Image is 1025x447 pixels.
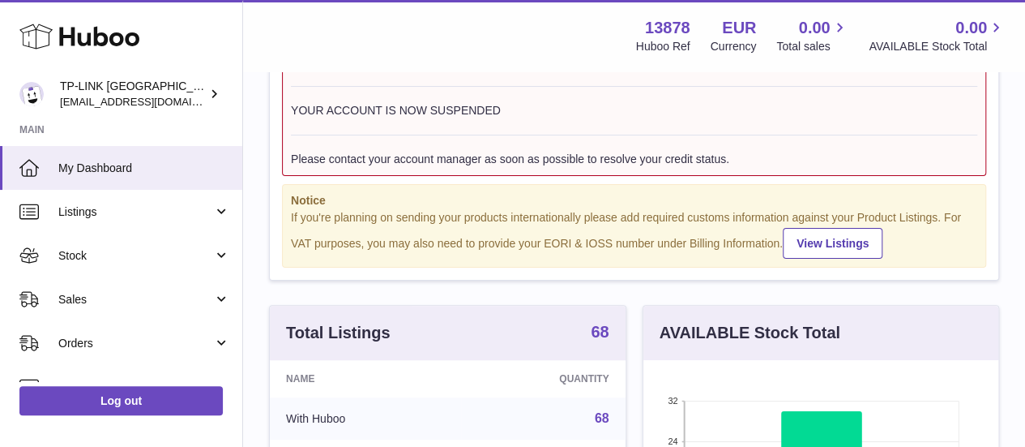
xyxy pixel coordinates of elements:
[591,324,609,340] strong: 68
[60,79,206,110] div: TP-LINK [GEOGRAPHIC_DATA], SOCIEDAD LIMITADA
[776,17,848,54] a: 0.00 Total sales
[595,411,609,425] a: 68
[461,360,625,398] th: Quantity
[591,324,609,343] a: 68
[636,39,690,54] div: Huboo Ref
[776,39,848,54] span: Total sales
[955,17,987,39] span: 0.00
[783,228,882,259] a: View Listings
[19,386,223,415] a: Log out
[270,360,461,398] th: Name
[58,380,230,395] span: Usage
[722,17,756,39] strong: EUR
[19,82,44,106] img: internalAdmin-13878@internal.huboo.com
[291,210,977,259] div: If you're planning on sending your products internationally please add required customs informati...
[869,17,1006,54] a: 0.00 AVAILABLE Stock Total
[58,248,213,264] span: Stock
[291,193,977,208] strong: Notice
[668,436,677,446] text: 24
[660,322,840,344] h3: AVAILABLE Stock Total
[286,322,391,344] h3: Total Listings
[60,95,238,108] span: [EMAIL_ADDRESS][DOMAIN_NAME]
[58,292,213,307] span: Sales
[58,161,230,176] span: My Dashboard
[291,54,977,167] div: CREDIT VIOLATION TERMINATION YOUR ACCOUNT IS NOW SUSPENDED Please contact your account manager as...
[58,336,213,351] span: Orders
[668,396,677,406] text: 32
[869,39,1006,54] span: AVAILABLE Stock Total
[645,17,690,39] strong: 13878
[799,17,831,39] span: 0.00
[58,204,213,220] span: Listings
[270,398,461,440] td: With Huboo
[711,39,757,54] div: Currency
